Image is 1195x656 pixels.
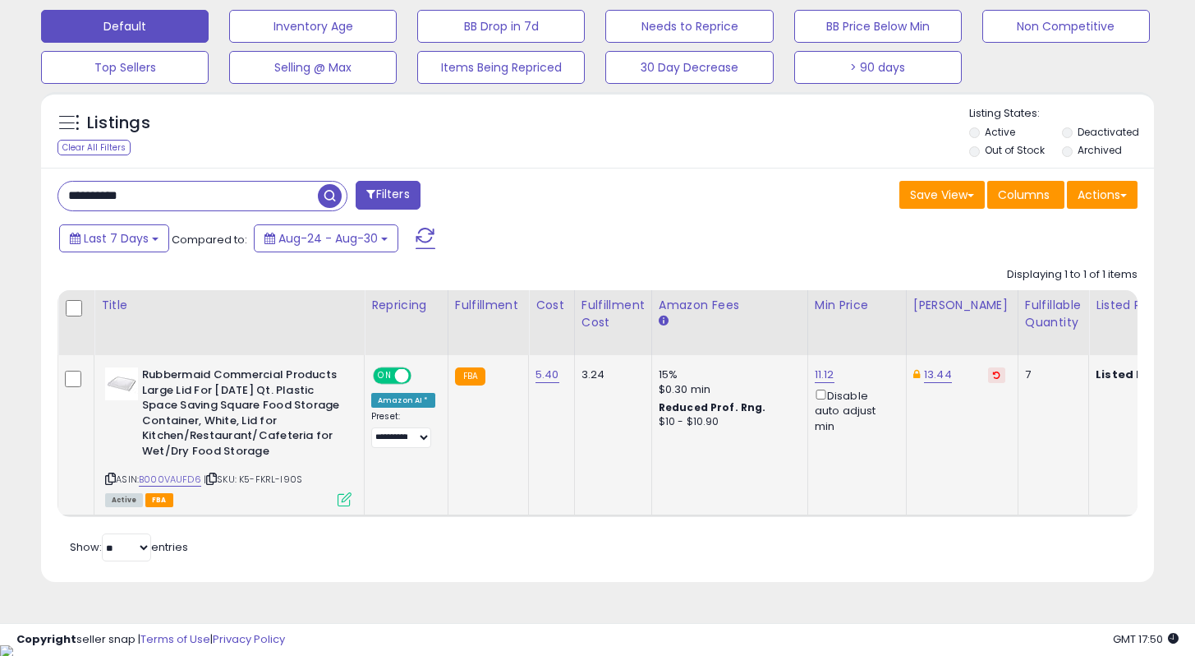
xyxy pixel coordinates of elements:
[998,187,1050,203] span: Columns
[417,51,585,84] button: Items Being Repriced
[371,393,435,408] div: Amazon AI *
[41,10,209,43] button: Default
[1025,297,1082,331] div: Fulfillable Quantity
[105,493,143,507] span: All listings currently available for purchase on Amazon
[924,367,952,383] a: 13.44
[659,297,801,314] div: Amazon Fees
[659,314,669,329] small: Amazon Fees.
[913,297,1011,314] div: [PERSON_NAME]
[815,297,899,314] div: Min Price
[535,367,559,383] a: 5.40
[1007,267,1138,283] div: Displaying 1 to 1 of 1 items
[1078,143,1122,157] label: Archived
[417,10,585,43] button: BB Drop in 7d
[371,411,435,448] div: Preset:
[985,125,1015,139] label: Active
[139,473,201,487] a: B000VAUFD6
[985,143,1045,157] label: Out of Stock
[605,51,773,84] button: 30 Day Decrease
[142,367,342,463] b: Rubbermaid Commercial Products Large Lid For [DATE] Qt. Plastic Space Saving Square Food Storage ...
[581,297,645,331] div: Fulfillment Cost
[659,400,766,414] b: Reduced Prof. Rng.
[101,297,357,314] div: Title
[1067,181,1138,209] button: Actions
[356,181,420,210] button: Filters
[581,367,639,382] div: 3.24
[815,367,834,383] a: 11.12
[659,382,795,397] div: $0.30 min
[1025,367,1076,382] div: 7
[1096,367,1170,382] b: Listed Price:
[794,51,962,84] button: > 90 days
[41,51,209,84] button: Top Sellers
[254,224,398,252] button: Aug-24 - Aug-30
[455,297,522,314] div: Fulfillment
[1113,631,1179,647] span: 2025-09-7 17:50 GMT
[659,367,795,382] div: 15%
[815,386,894,434] div: Disable auto adjust min
[794,10,962,43] button: BB Price Below Min
[987,181,1064,209] button: Columns
[57,140,131,155] div: Clear All Filters
[278,230,378,247] span: Aug-24 - Aug-30
[982,10,1150,43] button: Non Competitive
[140,631,210,647] a: Terms of Use
[16,632,285,648] div: seller snap | |
[204,473,302,486] span: | SKU: K5-FKRL-I90S
[229,10,397,43] button: Inventory Age
[59,224,169,252] button: Last 7 Days
[1078,125,1139,139] label: Deactivated
[87,112,150,135] h5: Listings
[105,367,352,505] div: ASIN:
[16,631,76,647] strong: Copyright
[70,539,188,555] span: Show: entries
[172,232,247,247] span: Compared to:
[371,297,441,314] div: Repricing
[969,106,1154,122] p: Listing States:
[105,367,138,400] img: 31n-G7ldWiL._SL40_.jpg
[659,415,795,429] div: $10 - $10.90
[455,367,485,386] small: FBA
[605,10,773,43] button: Needs to Reprice
[535,297,568,314] div: Cost
[229,51,397,84] button: Selling @ Max
[375,369,395,383] span: ON
[409,369,435,383] span: OFF
[84,230,149,247] span: Last 7 Days
[213,631,285,647] a: Privacy Policy
[899,181,985,209] button: Save View
[145,493,173,507] span: FBA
